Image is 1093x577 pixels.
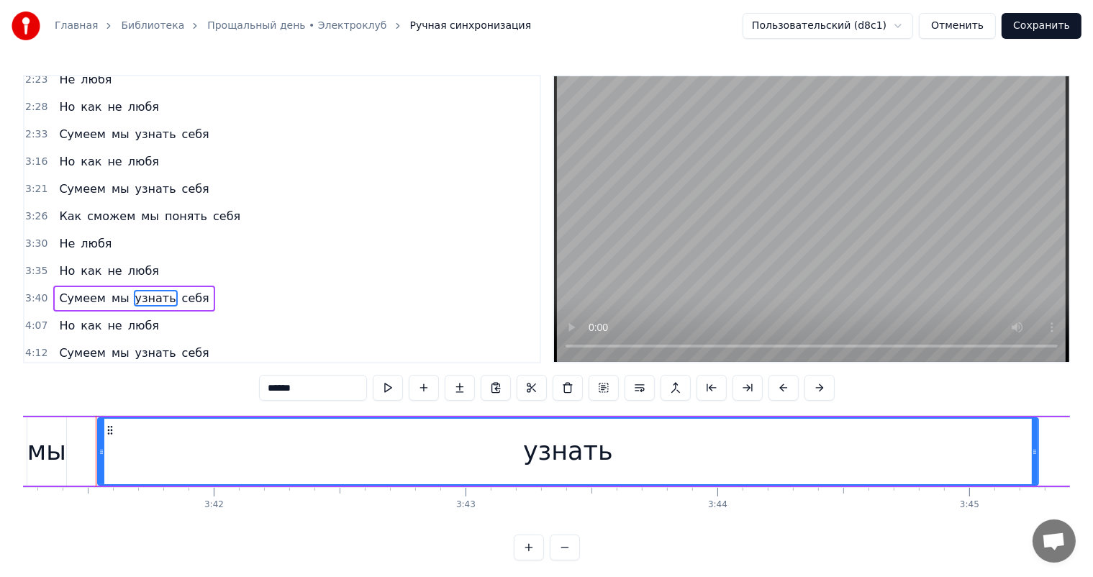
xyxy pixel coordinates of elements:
[55,19,531,33] nav: breadcrumb
[58,263,76,279] span: Но
[708,499,727,511] div: 3:44
[110,181,131,197] span: мы
[58,290,106,306] span: Сумеем
[25,291,47,306] span: 3:40
[25,209,47,224] span: 3:26
[79,99,103,115] span: как
[110,290,131,306] span: мы
[58,153,76,170] span: Но
[1002,13,1081,39] button: Сохранить
[106,99,123,115] span: не
[127,99,160,115] span: любя
[25,73,47,87] span: 2:23
[106,153,123,170] span: не
[79,263,103,279] span: как
[25,155,47,169] span: 3:16
[181,345,211,361] span: себя
[106,317,123,334] span: не
[58,345,106,361] span: Сумеем
[79,71,113,88] span: любя
[127,317,160,334] span: любя
[27,432,66,471] div: мы
[134,345,178,361] span: узнать
[55,19,98,33] a: Главная
[181,181,211,197] span: себя
[58,208,83,224] span: Как
[58,235,76,252] span: Не
[25,237,47,251] span: 3:30
[212,208,242,224] span: себя
[163,208,209,224] span: понять
[25,100,47,114] span: 2:28
[110,345,131,361] span: мы
[106,263,123,279] span: не
[134,126,178,142] span: узнать
[181,290,211,306] span: себя
[110,126,131,142] span: мы
[127,263,160,279] span: любя
[58,317,76,334] span: Но
[140,208,160,224] span: мы
[79,153,103,170] span: как
[79,235,113,252] span: любя
[86,208,137,224] span: сможем
[58,181,106,197] span: Сумеем
[79,317,103,334] span: как
[919,13,996,39] button: Отменить
[12,12,40,40] img: youka
[181,126,211,142] span: себя
[410,19,532,33] span: Ручная синхронизация
[207,19,386,33] a: Прощальный день • Электроклуб
[121,19,184,33] a: Библиотека
[25,182,47,196] span: 3:21
[456,499,476,511] div: 3:43
[25,319,47,333] span: 4:07
[134,290,178,306] span: узнать
[960,499,979,511] div: 3:45
[25,346,47,360] span: 4:12
[1033,519,1076,563] div: Открытый чат
[127,153,160,170] span: любя
[134,181,178,197] span: узнать
[58,126,106,142] span: Сумеем
[204,499,224,511] div: 3:42
[25,264,47,278] span: 3:35
[58,99,76,115] span: Но
[25,127,47,142] span: 2:33
[523,432,613,471] div: узнать
[58,71,76,88] span: Не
